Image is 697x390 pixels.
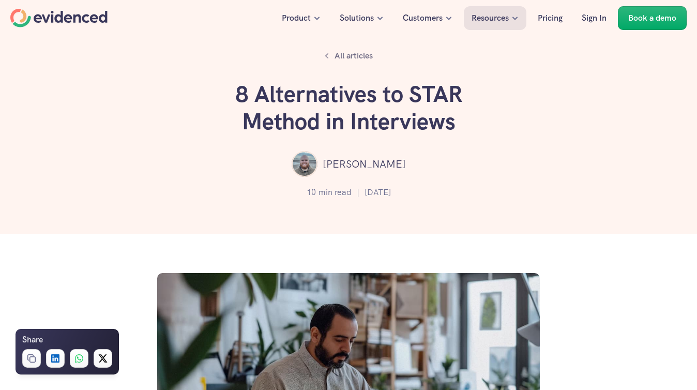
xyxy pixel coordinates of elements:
p: Resources [472,11,509,25]
p: All articles [335,49,373,63]
p: min read [319,186,352,199]
p: | [357,186,359,199]
p: [PERSON_NAME] [323,156,406,172]
p: [DATE] [365,186,391,199]
a: Pricing [530,6,570,30]
img: "" [292,151,317,177]
p: Customers [403,11,443,25]
h6: Share [22,333,43,347]
p: Book a demo [628,11,676,25]
a: Sign In [574,6,614,30]
p: Sign In [582,11,607,25]
h1: 8 Alternatives to STAR Method in Interviews [193,81,504,136]
p: Solutions [340,11,374,25]
p: Pricing [538,11,563,25]
p: Product [282,11,311,25]
p: 10 [307,186,316,199]
a: Book a demo [618,6,687,30]
a: All articles [319,47,378,65]
a: Home [10,9,108,27]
